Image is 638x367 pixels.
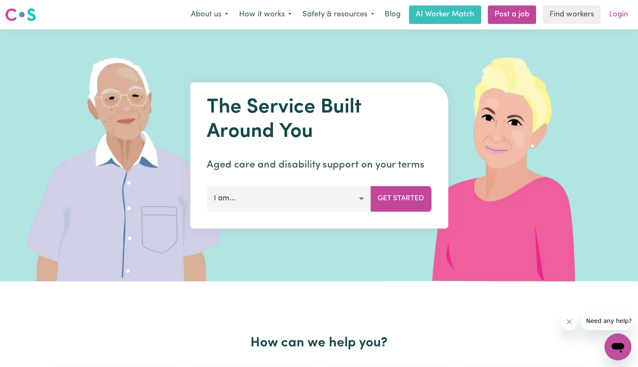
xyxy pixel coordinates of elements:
iframe: Message from company [581,312,631,330]
a: Find workers [543,5,601,24]
button: How it works [234,6,297,24]
a: Login [604,5,633,24]
iframe: Button to launch messaging window [604,333,631,360]
h2: How can we help you? [47,335,591,351]
img: Careseekers logo [5,7,36,22]
a: Careseekers logo [5,5,36,24]
button: Safety & resources [297,6,380,24]
button: I am... [207,186,371,211]
h1: The Service Built Around You [207,96,431,144]
p: Aged care and disability support on your terms [207,157,431,173]
iframe: Close message [561,313,578,330]
a: AI Worker Match [409,5,481,24]
button: About us [185,6,234,24]
a: Post a job [488,5,536,24]
span: Need any help? [5,6,51,13]
button: Get Started [370,186,431,211]
a: Blog [380,5,406,24]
